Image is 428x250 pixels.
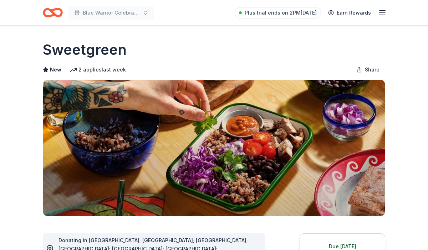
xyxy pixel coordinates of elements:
div: 2 applies last week [70,65,126,74]
h1: Sweetgreen [43,40,127,60]
a: Home [43,4,63,21]
span: Share [365,65,379,74]
button: Blue Warrior Celebration & Silent Auction [68,6,154,20]
span: Blue Warrior Celebration & Silent Auction [83,9,140,17]
span: Plus trial ends on 2PM[DATE] [245,9,317,17]
a: Plus trial ends on 2PM[DATE] [235,7,321,18]
img: Image for Sweetgreen [43,80,385,216]
button: Share [351,63,385,77]
span: New [50,65,61,74]
a: Earn Rewards [324,6,375,19]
